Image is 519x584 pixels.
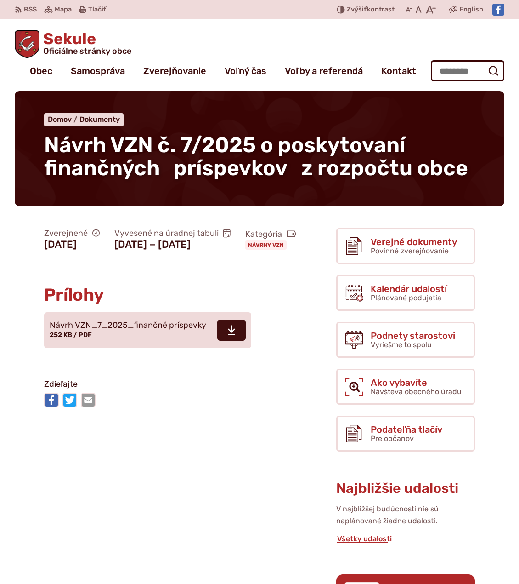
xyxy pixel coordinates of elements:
[43,47,131,55] span: Oficiálne stránky obce
[225,58,266,84] a: Voľný čas
[44,393,59,407] img: Zdieľať na Facebooku
[371,331,455,341] span: Podnety starostovi
[44,286,336,305] h2: Prílohy
[336,369,475,405] a: Ako vybavíte Návšteva obecného úradu
[50,321,206,330] span: Návrh VZN_7_2025_finančné príspevky
[457,4,485,15] a: English
[143,58,206,84] a: Zverejňovanie
[24,4,37,15] span: RSS
[371,293,441,302] span: Plánované podujatia
[48,115,79,124] a: Domov
[371,237,457,247] span: Verejné dokumenty
[88,6,106,14] span: Tlačiť
[114,239,231,251] figcaption: [DATE] − [DATE]
[81,393,96,407] img: Zdieľať e-mailom
[336,503,475,527] p: V najbližšej budúcnosti nie sú naplánované žiadne udalosti.
[336,481,475,496] h3: Najbližšie udalosti
[336,275,475,311] a: Kalendár udalostí Plánované podujatia
[336,322,475,358] a: Podnety starostovi Vyriešme to spolu
[48,115,72,124] span: Domov
[371,434,414,443] span: Pre občanov
[245,240,287,250] a: Návrhy VZN
[15,30,39,58] img: Prejsť na domovskú stránku
[44,228,100,239] span: Zverejnené
[492,4,504,16] img: Prejsť na Facebook stránku
[114,228,231,239] span: Vyvesené na úradnej tabuli
[50,331,92,339] span: 252 KB / PDF
[245,229,297,240] span: Kategória
[347,6,395,14] span: kontrast
[371,246,449,255] span: Povinné zverejňovanie
[371,378,462,388] span: Ako vybavíte
[371,387,462,396] span: Návšteva obecného úradu
[44,378,336,391] p: Zdieľajte
[62,393,77,407] img: Zdieľať na Twitteri
[79,115,120,124] a: Dokumenty
[336,416,475,452] a: Podateľňa tlačív Pre občanov
[44,132,468,181] span: Návrh VZN č. 7/2025 o poskytovaní finančných príspevkov z rozpočtu obce
[15,30,131,58] a: Logo Sekule, prejsť na domovskú stránku.
[371,340,432,349] span: Vyriešme to spolu
[39,31,131,55] span: Sekule
[30,58,52,84] a: Obec
[347,6,367,13] span: Zvýšiť
[371,284,447,294] span: Kalendár udalostí
[55,4,72,15] span: Mapa
[371,424,442,435] span: Podateľňa tlačív
[44,239,100,251] figcaption: [DATE]
[336,228,475,264] a: Verejné dokumenty Povinné zverejňovanie
[71,58,125,84] a: Samospráva
[285,58,363,84] a: Voľby a referendá
[336,534,393,543] a: Všetky udalosti
[459,4,483,15] span: English
[381,58,416,84] a: Kontakt
[44,312,251,348] a: Návrh VZN_7_2025_finančné príspevky 252 KB / PDF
